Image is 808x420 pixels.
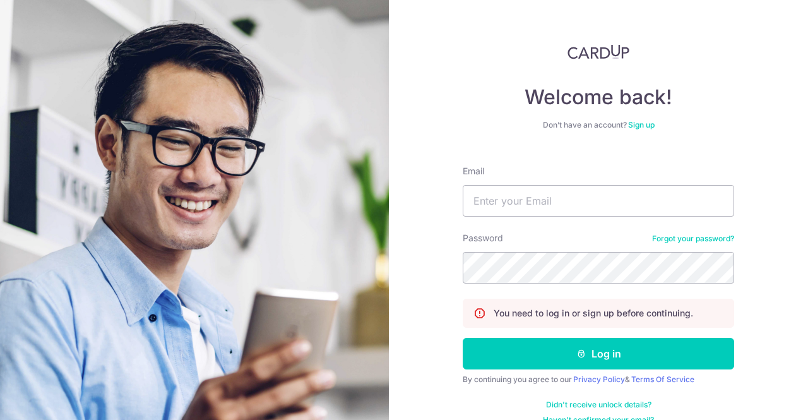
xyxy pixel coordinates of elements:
[573,375,625,384] a: Privacy Policy
[463,375,734,385] div: By continuing you agree to our &
[631,375,694,384] a: Terms Of Service
[463,338,734,369] button: Log in
[463,120,734,130] div: Don’t have an account?
[628,120,655,129] a: Sign up
[546,400,651,410] a: Didn't receive unlock details?
[463,185,734,217] input: Enter your Email
[494,307,693,320] p: You need to log in or sign up before continuing.
[463,232,503,244] label: Password
[463,165,484,177] label: Email
[567,44,629,59] img: CardUp Logo
[463,85,734,110] h4: Welcome back!
[652,234,734,244] a: Forgot your password?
